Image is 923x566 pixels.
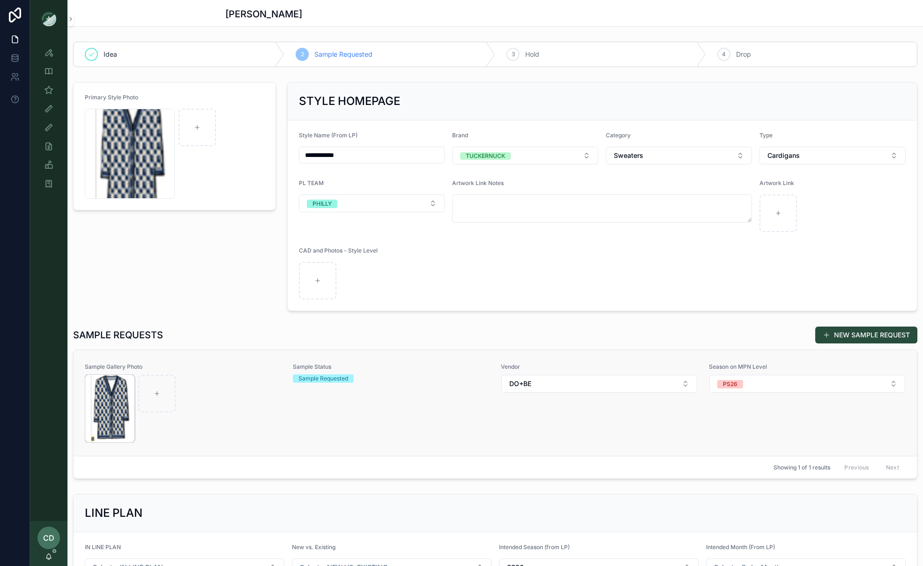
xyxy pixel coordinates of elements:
span: Sample Requested [314,50,372,59]
a: Sample Gallery PhotoScreenshot-2025-08-26-at-3.30.33-PM.pngSample StatusSample RequestedVendorSel... [74,350,917,456]
button: Select Button [452,147,598,164]
span: CAD and Photos - Style Level [299,247,378,254]
button: Select Button [606,147,752,164]
span: Idea [104,50,117,59]
span: Primary Style Photo [85,94,138,101]
span: CD [43,532,54,544]
span: Cardigans [767,151,800,160]
div: TUCKERNUCK [466,152,505,160]
h1: SAMPLE REQUESTS [73,328,163,342]
span: Sweaters [614,151,643,160]
h2: LINE PLAN [85,506,142,521]
span: Brand [452,132,468,139]
span: IN LINE PLAN [85,544,121,551]
span: 4 [722,51,726,58]
span: Sample Gallery Photo [85,363,282,371]
span: Style Name (From LP) [299,132,357,139]
h2: STYLE HOMEPAGE [299,94,400,109]
div: scrollable content [30,37,67,204]
img: App logo [41,11,56,26]
button: Select Button [759,147,906,164]
span: PL TEAM [299,179,324,186]
span: Season on MPN Level [709,363,906,371]
span: Hold [525,50,539,59]
div: PHILLY [313,200,332,208]
span: Intended Season (from LP) [499,544,570,551]
span: DO+BE [509,379,531,388]
img: Screenshot-2025-08-26-at-3.30.33-PM.png [85,375,134,442]
div: Sample Requested [298,374,348,383]
button: NEW SAMPLE REQUEST [815,327,917,343]
div: PS26 [723,380,737,388]
h1: [PERSON_NAME] [225,7,302,21]
button: Select Button [709,375,905,393]
span: Sample Status [293,363,490,371]
button: Select Button [501,375,697,393]
span: Showing 1 of 1 results [774,464,830,471]
span: New vs. Existing [292,544,335,551]
span: Drop [736,50,751,59]
span: Intended Month (From LP) [706,544,775,551]
span: Type [759,132,773,139]
span: Artwork Link Notes [452,179,504,186]
span: Vendor [501,363,698,371]
span: 3 [512,51,515,58]
span: Artwork Link [759,179,794,186]
span: 2 [301,51,304,58]
span: Category [606,132,631,139]
button: Select Button [299,194,445,212]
